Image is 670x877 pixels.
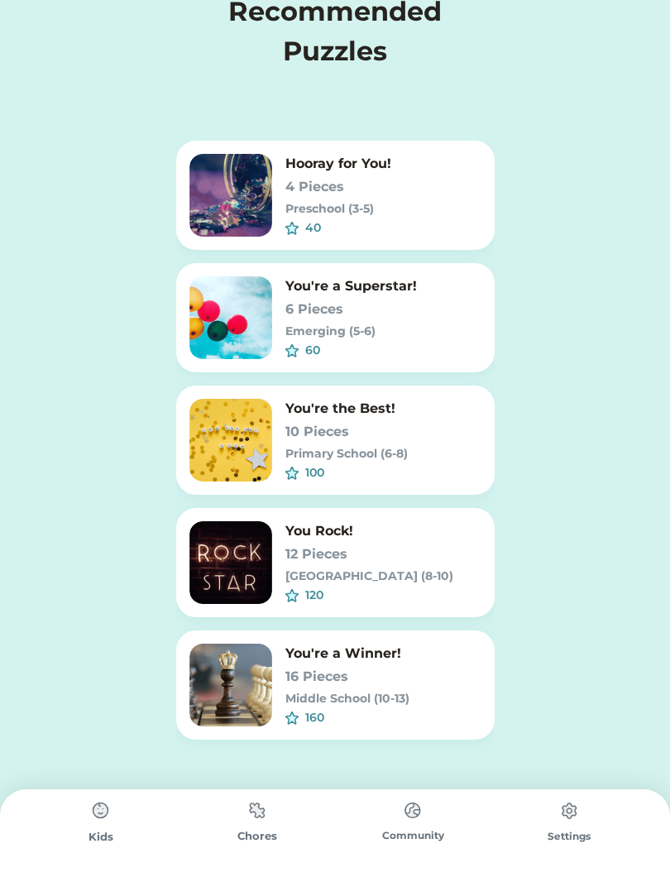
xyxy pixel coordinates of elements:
h6: You Rock! [285,521,481,541]
div: Emerging (5-6) [285,323,481,340]
div: Preschool (3-5) [285,200,481,218]
img: interface-favorite-star--reward-rating-rate-social-star-media-favorite-like-stars.svg [285,222,299,235]
img: Frame%20682.png [189,521,272,604]
img: type%3Dchores%2C%20state%3Ddefault.svg [84,794,117,827]
div: Kids [23,829,179,846]
h6: 6 Pieces [285,300,481,319]
img: Frame%20683.png [189,399,272,482]
div: 120 [305,587,481,604]
div: 100 [305,464,481,482]
div: [GEOGRAPHIC_DATA] (8-10) [285,568,481,585]
h6: 4 Pieces [285,177,481,197]
img: Frame%20684.png [189,644,272,726]
div: Community [335,828,491,843]
div: Middle School (10-13) [285,690,481,707]
img: interface-favorite-star--reward-rating-rate-social-star-media-favorite-like-stars.svg [285,344,299,357]
div: Primary School (6-8) [285,445,481,462]
div: Chores [179,828,336,845]
img: type%3Dchores%2C%20state%3Ddefault.svg [241,794,274,827]
h6: You're a Winner! [285,644,481,664]
img: interface-favorite-star--reward-rating-rate-social-star-media-favorite-like-stars.svg [285,467,299,480]
h6: 16 Pieces [285,667,481,687]
div: 160 [305,709,481,726]
div: 60 [305,342,481,359]
img: type%3Dchores%2C%20state%3Ddefault.svg [553,794,586,827]
h6: 12 Pieces [285,544,481,564]
img: interface-favorite-star--reward-rating-rate-social-star-media-favorite-like-stars.svg [285,712,299,725]
div: Settings [491,829,648,844]
h6: You're the Best! [285,399,481,419]
h6: Hooray for You! [285,154,481,174]
img: interface-favorite-star--reward-rating-rate-social-star-media-favorite-like-stars.svg [285,589,299,602]
h6: 10 Pieces [285,422,481,442]
h6: You're a Superstar! [285,276,481,296]
img: Frame%20680.png [189,154,272,237]
img: Frame%20681.png [189,276,272,359]
img: type%3Dchores%2C%20state%3Ddefault.svg [396,794,429,827]
div: 40 [305,219,481,237]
